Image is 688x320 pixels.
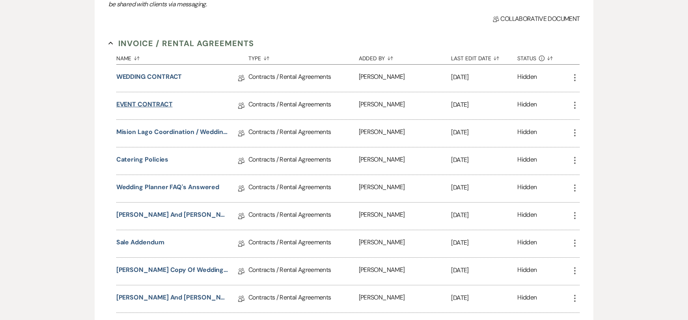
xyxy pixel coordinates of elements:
span: Collaborative document [493,14,580,24]
a: [PERSON_NAME] and [PERSON_NAME] of WEDDING CONTRACT [116,210,229,222]
div: Hidden [517,127,537,140]
button: Last Edit Date [451,49,517,64]
p: [DATE] [451,210,517,220]
button: Added By [359,49,451,64]
a: Sale Addendum [116,238,164,250]
p: [DATE] [451,293,517,303]
span: Status [517,56,536,61]
div: [PERSON_NAME] [359,175,451,202]
p: [DATE] [451,155,517,165]
div: [PERSON_NAME] [359,92,451,119]
button: Status [517,49,570,64]
div: Hidden [517,238,537,250]
div: Hidden [517,293,537,305]
div: Hidden [517,155,537,167]
div: Hidden [517,72,537,84]
div: Contracts / Rental Agreements [248,285,359,313]
p: [DATE] [451,265,517,275]
button: Type [248,49,359,64]
div: Hidden [517,100,537,112]
div: Contracts / Rental Agreements [248,147,359,175]
a: [PERSON_NAME] Copy of Wedding Contract [116,265,229,277]
div: Contracts / Rental Agreements [248,230,359,257]
div: Contracts / Rental Agreements [248,65,359,92]
a: WEDDING CONTRACT [116,72,182,84]
div: [PERSON_NAME] [359,120,451,147]
div: [PERSON_NAME] [359,230,451,257]
div: Contracts / Rental Agreements [248,258,359,285]
button: Name [116,49,248,64]
div: [PERSON_NAME] [359,285,451,313]
p: [DATE] [451,238,517,248]
a: Catering Policies [116,155,169,167]
a: Wedding Planner FAQ's Answered [116,182,220,195]
p: [DATE] [451,127,517,138]
div: Contracts / Rental Agreements [248,175,359,202]
div: Hidden [517,265,537,277]
p: [DATE] [451,100,517,110]
div: [PERSON_NAME] [359,203,451,230]
div: Contracts / Rental Agreements [248,203,359,230]
a: [PERSON_NAME] and [PERSON_NAME]'s Wedding Contract Version [116,293,229,305]
div: Contracts / Rental Agreements [248,120,359,147]
div: Contracts / Rental Agreements [248,92,359,119]
p: [DATE] [451,72,517,82]
div: Hidden [517,182,537,195]
div: [PERSON_NAME] [359,258,451,285]
div: Hidden [517,210,537,222]
a: Mision Lago Coordination / Wedding Planning [116,127,229,140]
a: EVENT CONTRACT [116,100,173,112]
p: [DATE] [451,182,517,193]
button: Invoice / Rental Agreements [108,37,254,49]
div: [PERSON_NAME] [359,147,451,175]
div: [PERSON_NAME] [359,65,451,92]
